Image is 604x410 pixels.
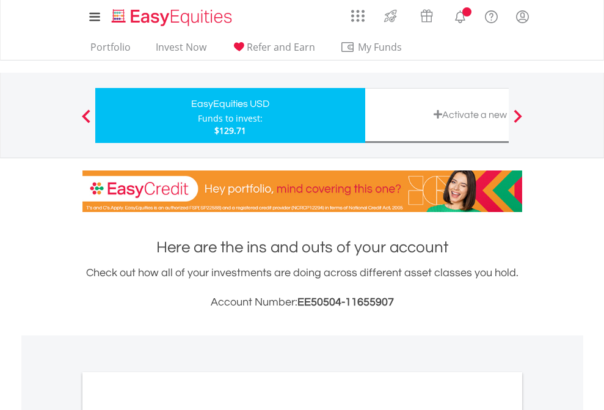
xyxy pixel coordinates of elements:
[214,125,246,136] span: $129.71
[82,265,522,311] div: Check out how all of your investments are doing across different asset classes you hold.
[380,6,401,26] img: thrive-v2.svg
[103,95,358,112] div: EasyEquities USD
[86,41,136,60] a: Portfolio
[82,236,522,258] h1: Here are the ins and outs of your account
[445,3,476,27] a: Notifications
[506,115,530,128] button: Next
[297,296,394,308] span: EE50504-11655907
[351,9,365,23] img: grid-menu-icon.svg
[417,6,437,26] img: vouchers-v2.svg
[82,294,522,311] h3: Account Number:
[247,40,315,54] span: Refer and Earn
[82,170,522,212] img: EasyCredit Promotion Banner
[107,3,237,27] a: Home page
[227,41,320,60] a: Refer and Earn
[198,112,263,125] div: Funds to invest:
[151,41,211,60] a: Invest Now
[74,115,98,128] button: Previous
[340,39,420,55] span: My Funds
[409,3,445,26] a: Vouchers
[476,3,507,27] a: FAQ's and Support
[507,3,538,30] a: My Profile
[109,7,237,27] img: EasyEquities_Logo.png
[343,3,373,23] a: AppsGrid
